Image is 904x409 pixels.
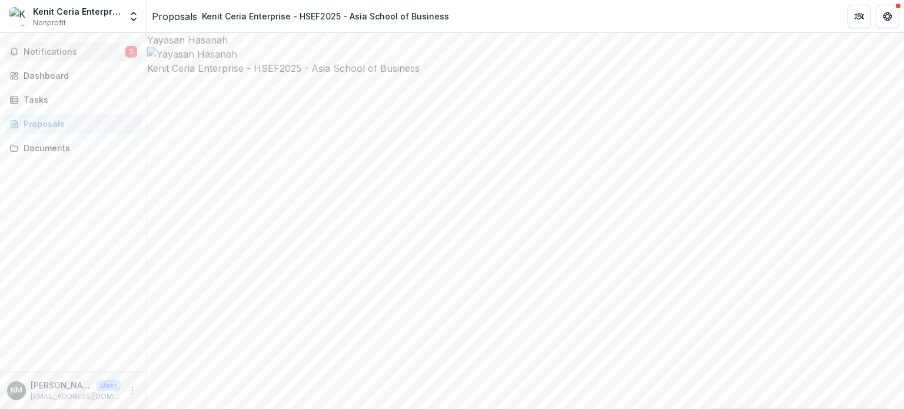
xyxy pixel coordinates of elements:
[876,5,899,28] button: Get Help
[147,33,904,47] div: Yayasan Hasanah
[152,9,197,24] a: Proposals
[147,47,904,61] img: Yayasan Hasanah
[152,8,454,25] nav: breadcrumb
[202,10,449,22] div: Kenit Ceria Enterprise - HSEF2025 - Asia School of Business
[24,118,132,130] div: Proposals
[5,138,142,158] a: Documents
[125,384,139,398] button: More
[97,380,121,391] p: User
[24,94,132,106] div: Tasks
[5,114,142,134] a: Proposals
[5,90,142,109] a: Tasks
[847,5,871,28] button: Partners
[33,5,121,18] div: Kenit Ceria Enterprise
[147,61,904,75] h2: Kenit Ceria Enterprise - HSEF2025 - Asia School of Business
[24,69,132,82] div: Dashboard
[11,387,22,394] div: Nik Raihan Binti Mohamed
[5,42,142,61] button: Notifications2
[31,379,92,391] p: [PERSON_NAME]
[125,46,137,58] span: 2
[33,18,66,28] span: Nonprofit
[5,66,142,85] a: Dashboard
[31,391,121,402] p: [EMAIL_ADDRESS][DOMAIN_NAME]
[9,7,28,26] img: Kenit Ceria Enterprise
[24,47,125,57] span: Notifications
[24,142,132,154] div: Documents
[125,5,142,28] button: Open entity switcher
